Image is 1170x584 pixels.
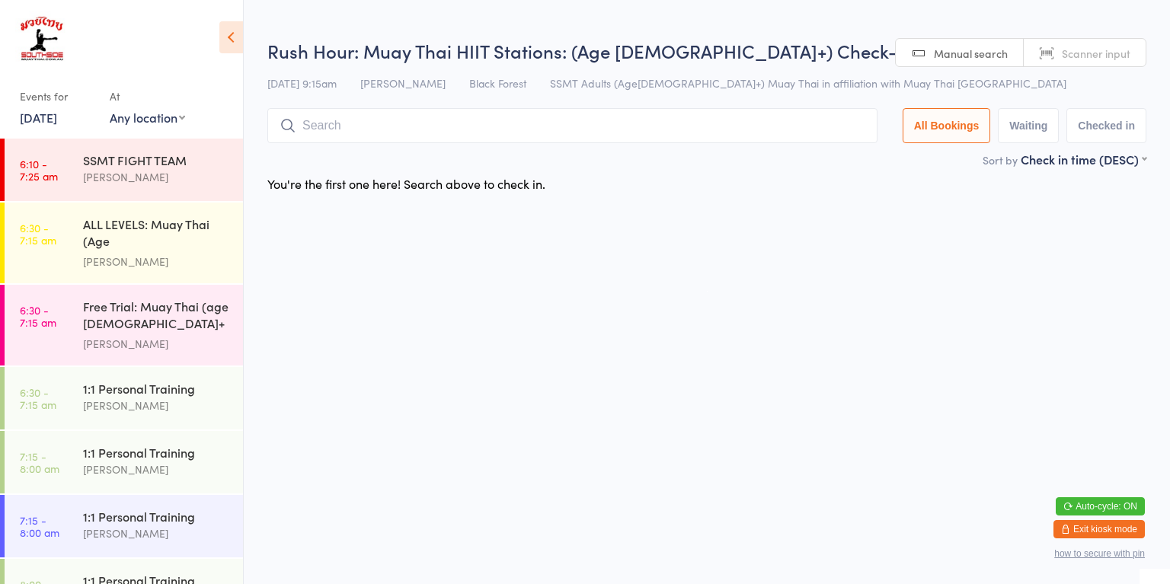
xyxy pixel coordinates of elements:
span: Black Forest [469,75,526,91]
div: 1:1 Personal Training [83,444,230,461]
button: All Bookings [903,108,991,143]
span: SSMT Adults (Age[DEMOGRAPHIC_DATA]+) Muay Thai in affiliation with Muay Thai [GEOGRAPHIC_DATA] [550,75,1066,91]
button: Waiting [998,108,1059,143]
time: 6:30 - 7:15 am [20,222,56,246]
span: Scanner input [1062,46,1130,61]
a: 7:15 -8:00 am1:1 Personal Training[PERSON_NAME] [5,431,243,493]
span: [DATE] 9:15am [267,75,337,91]
time: 6:10 - 7:25 am [20,158,58,182]
div: ALL LEVELS: Muay Thai (Age [DEMOGRAPHIC_DATA]+) [83,215,230,253]
span: [PERSON_NAME] [360,75,446,91]
button: Exit kiosk mode [1053,520,1145,538]
div: Events for [20,84,94,109]
time: 7:15 - 8:00 am [20,514,59,538]
div: Any location [110,109,185,126]
div: 1:1 Personal Training [83,380,230,397]
a: 6:30 -7:15 am1:1 Personal Training[PERSON_NAME] [5,367,243,429]
a: 6:30 -7:15 amFree Trial: Muay Thai (age [DEMOGRAPHIC_DATA]+ years)[PERSON_NAME] [5,285,243,365]
span: Manual search [934,46,1008,61]
time: 6:30 - 7:15 am [20,304,56,328]
label: Sort by [983,152,1018,168]
div: Free Trial: Muay Thai (age [DEMOGRAPHIC_DATA]+ years) [83,298,230,335]
time: 6:30 - 7:15 am [20,386,56,410]
div: [PERSON_NAME] [83,525,230,542]
img: Southside Muay Thai & Fitness [15,11,68,69]
h2: Rush Hour: Muay Thai HIIT Stations: (Age [DEMOGRAPHIC_DATA]+) Check-in [267,38,1146,63]
a: 6:30 -7:15 amALL LEVELS: Muay Thai (Age [DEMOGRAPHIC_DATA]+)[PERSON_NAME] [5,203,243,283]
div: Check in time (DESC) [1021,151,1146,168]
div: 1:1 Personal Training [83,508,230,525]
div: [PERSON_NAME] [83,168,230,186]
a: [DATE] [20,109,57,126]
button: Checked in [1066,108,1146,143]
time: 7:15 - 8:00 am [20,450,59,474]
div: At [110,84,185,109]
input: Search [267,108,877,143]
div: SSMT FIGHT TEAM [83,152,230,168]
div: [PERSON_NAME] [83,335,230,353]
div: [PERSON_NAME] [83,397,230,414]
button: how to secure with pin [1054,548,1145,559]
div: You're the first one here! Search above to check in. [267,175,545,192]
div: [PERSON_NAME] [83,253,230,270]
a: 6:10 -7:25 amSSMT FIGHT TEAM[PERSON_NAME] [5,139,243,201]
a: 7:15 -8:00 am1:1 Personal Training[PERSON_NAME] [5,495,243,557]
button: Auto-cycle: ON [1056,497,1145,515]
div: [PERSON_NAME] [83,461,230,478]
